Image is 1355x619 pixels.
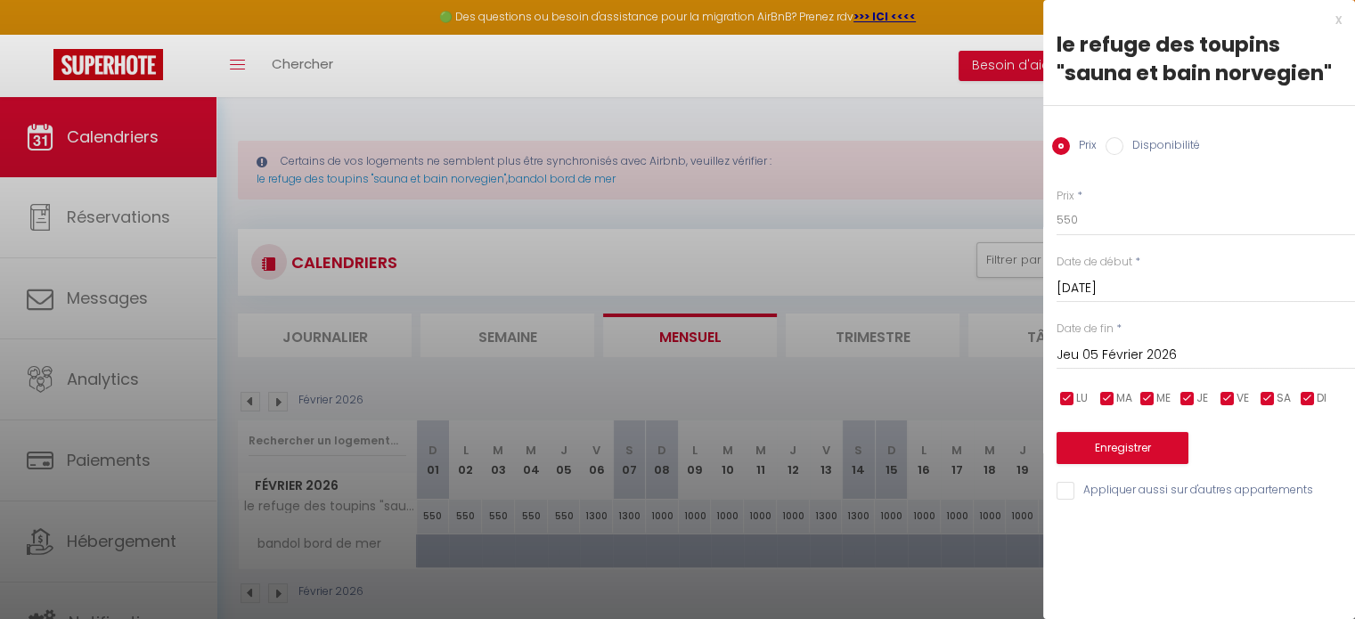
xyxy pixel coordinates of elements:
span: ME [1156,390,1171,407]
span: JE [1196,390,1208,407]
span: LU [1076,390,1088,407]
label: Disponibilité [1123,137,1200,157]
label: Prix [1057,188,1074,205]
span: MA [1116,390,1132,407]
div: le refuge des toupins "sauna et bain norvegien" [1057,30,1342,87]
span: DI [1317,390,1326,407]
button: Enregistrer [1057,432,1188,464]
label: Date de fin [1057,321,1114,338]
label: Prix [1070,137,1097,157]
label: Date de début [1057,254,1132,271]
span: SA [1277,390,1291,407]
div: x [1043,9,1342,30]
span: VE [1237,390,1249,407]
